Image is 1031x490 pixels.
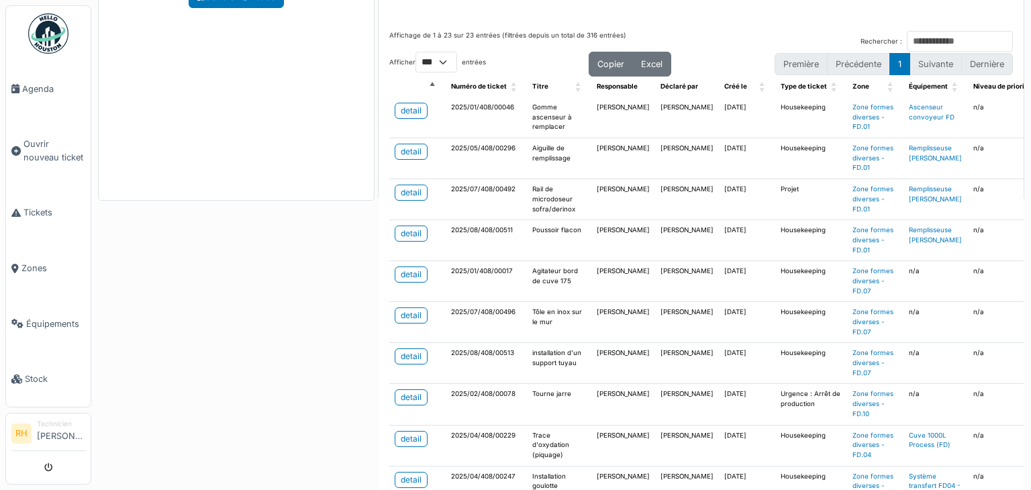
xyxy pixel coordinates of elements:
[23,206,85,219] span: Tickets
[655,179,719,220] td: [PERSON_NAME]
[775,425,847,466] td: Housekeeping
[511,77,519,97] span: Numéro de ticket: Activate to sort
[775,220,847,261] td: Housekeeping
[527,425,591,466] td: Trace d'oxydation (piquage)
[6,185,91,241] a: Tickets
[37,419,85,429] div: Technicien
[775,384,847,425] td: Urgence : Arrêt de production
[401,474,422,486] div: detail
[415,52,457,72] select: Afficherentrées
[852,267,893,294] a: Zone formes diverses - FD.07
[527,179,591,220] td: Rail de microdoseur sofra/derinox
[719,261,775,302] td: [DATE]
[889,53,910,75] button: 1
[401,268,422,281] div: detail
[852,144,893,171] a: Zone formes diverses - FD.01
[446,261,527,302] td: 2025/01/408/00017
[446,343,527,384] td: 2025/08/408/00513
[655,138,719,179] td: [PERSON_NAME]
[451,83,507,90] span: Numéro de ticket
[395,472,428,488] a: detail
[446,302,527,343] td: 2025/07/408/00496
[11,424,32,444] li: RH
[591,384,655,425] td: [PERSON_NAME]
[23,138,85,163] span: Ouvrir nouveau ticket
[21,262,85,275] span: Zones
[401,391,422,403] div: detail
[401,187,422,199] div: detail
[22,83,85,95] span: Agenda
[719,302,775,343] td: [DATE]
[11,419,85,451] a: RH Technicien[PERSON_NAME]
[903,261,968,302] td: n/a
[724,83,747,90] span: Créé le
[831,77,839,97] span: Type de ticket: Activate to sort
[389,31,626,52] div: Affichage de 1 à 23 sur 23 entrées (filtrées depuis un total de 316 entrées)
[973,83,1031,90] span: Niveau de priorité
[641,59,662,69] span: Excel
[775,53,1013,75] nav: pagination
[395,185,428,201] a: detail
[395,307,428,324] a: detail
[575,77,583,97] span: Titre: Activate to sort
[909,83,948,90] span: Équipement
[25,373,85,385] span: Stock
[589,52,633,77] button: Copier
[852,226,893,253] a: Zone formes diverses - FD.01
[395,226,428,242] a: detail
[26,317,85,330] span: Équipements
[655,261,719,302] td: [PERSON_NAME]
[952,77,960,97] span: Équipement: Activate to sort
[719,425,775,466] td: [DATE]
[446,220,527,261] td: 2025/08/408/00511
[446,179,527,220] td: 2025/07/408/00492
[591,261,655,302] td: [PERSON_NAME]
[655,425,719,466] td: [PERSON_NAME]
[446,384,527,425] td: 2025/02/408/00078
[852,390,893,417] a: Zone formes diverses - FD.10
[719,384,775,425] td: [DATE]
[591,138,655,179] td: [PERSON_NAME]
[527,138,591,179] td: Aiguille de remplissage
[6,117,91,185] a: Ouvrir nouveau ticket
[887,77,895,97] span: Zone: Activate to sort
[527,343,591,384] td: installation d'un support tuyau
[775,97,847,138] td: Housekeeping
[759,77,767,97] span: Créé le: Activate to sort
[655,220,719,261] td: [PERSON_NAME]
[591,220,655,261] td: [PERSON_NAME]
[446,138,527,179] td: 2025/05/408/00296
[775,138,847,179] td: Housekeeping
[401,350,422,362] div: detail
[852,185,893,212] a: Zone formes diverses - FD.01
[660,83,698,90] span: Déclaré par
[861,37,902,47] label: Rechercher :
[401,228,422,240] div: detail
[719,97,775,138] td: [DATE]
[591,343,655,384] td: [PERSON_NAME]
[527,384,591,425] td: Tourne jarre
[446,425,527,466] td: 2025/04/408/00229
[395,348,428,364] a: detail
[527,261,591,302] td: Agitateur bord de cuve 175
[903,302,968,343] td: n/a
[597,59,624,69] span: Copier
[527,302,591,343] td: Tôle en inox sur le mur
[909,144,962,162] a: Remplisseuse [PERSON_NAME]
[395,144,428,160] a: detail
[446,97,527,138] td: 2025/01/408/00046
[389,52,486,72] label: Afficher entrées
[719,179,775,220] td: [DATE]
[775,343,847,384] td: Housekeeping
[909,226,962,244] a: Remplisseuse [PERSON_NAME]
[909,432,950,449] a: Cuve 1000L Process (FD)
[401,105,422,117] div: detail
[401,309,422,322] div: detail
[719,220,775,261] td: [DATE]
[655,302,719,343] td: [PERSON_NAME]
[6,240,91,296] a: Zones
[395,389,428,405] a: detail
[655,384,719,425] td: [PERSON_NAME]
[909,185,962,203] a: Remplisseuse [PERSON_NAME]
[852,349,893,376] a: Zone formes diverses - FD.07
